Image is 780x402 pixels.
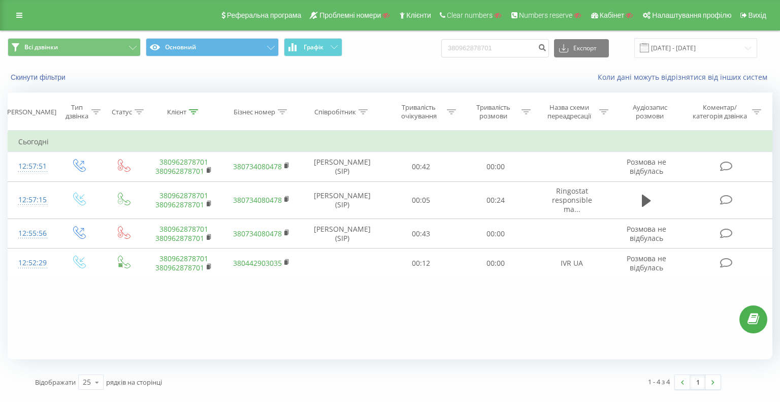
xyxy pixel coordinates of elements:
div: Тип дзвінка [64,103,89,120]
button: Основний [146,38,279,56]
td: Сьогодні [8,132,772,152]
div: Співробітник [314,108,356,116]
a: 380734080478 [233,195,282,205]
a: 380962878701 [155,166,204,176]
a: 380734080478 [233,229,282,238]
a: 380962878701 [159,191,208,200]
div: 1 - 4 з 4 [648,377,670,387]
button: Експорт [554,39,609,57]
span: Клієнти [406,11,431,19]
td: 00:24 [459,181,533,219]
a: 1 [690,375,705,389]
a: 380962878701 [155,263,204,272]
a: 380962878701 [155,233,204,243]
div: Тривалість розмови [468,103,519,120]
div: Коментар/категорія дзвінка [690,103,750,120]
td: [PERSON_NAME] (SIP) [300,152,384,181]
span: Налаштування профілю [652,11,731,19]
a: 380962878701 [155,200,204,209]
td: [PERSON_NAME] (SIP) [300,219,384,249]
span: Проблемні номери [319,11,381,19]
div: 12:57:15 [18,190,46,210]
div: Аудіозапис розмови [620,103,680,120]
div: Бізнес номер [234,108,275,116]
td: 00:12 [384,249,459,278]
span: рядків на сторінці [106,378,162,387]
button: Всі дзвінки [8,38,141,56]
td: 00:00 [459,152,533,181]
td: IVR UA [533,249,611,278]
a: 380734080478 [233,162,282,171]
button: Скинути фільтри [8,73,71,82]
div: Назва схеми переадресації [542,103,597,120]
div: 12:57:51 [18,157,46,176]
button: Графік [284,38,342,56]
td: 00:43 [384,219,459,249]
td: [PERSON_NAME] (SIP) [300,181,384,219]
span: Ringostat responsible ma... [552,186,592,214]
div: 12:55:56 [18,224,46,243]
span: Вихід [749,11,766,19]
a: 380962878701 [159,157,208,167]
td: 00:42 [384,152,459,181]
span: Розмова не відбулась [627,224,666,243]
a: Коли дані можуть відрізнятися вiд інших систем [598,72,772,82]
span: Реферальна програма [227,11,302,19]
span: Відображати [35,378,76,387]
span: Графік [304,44,323,51]
td: 00:00 [459,219,533,249]
span: Кабінет [600,11,625,19]
td: 00:05 [384,181,459,219]
div: Клієнт [167,108,186,116]
div: 12:52:29 [18,253,46,273]
span: Розмова не відбулась [627,157,666,176]
div: Статус [112,108,132,116]
span: Numbers reserve [519,11,572,19]
a: 380962878701 [159,224,208,234]
div: Тривалість очікування [393,103,444,120]
span: Розмова не відбулась [627,254,666,272]
td: 00:00 [459,249,533,278]
span: Clear numbers [447,11,493,19]
div: 25 [83,377,91,387]
input: Пошук за номером [441,39,549,57]
div: [PERSON_NAME] [5,108,56,116]
a: 380442903035 [233,258,282,268]
a: 380962878701 [159,254,208,263]
span: Всі дзвінки [24,43,58,51]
